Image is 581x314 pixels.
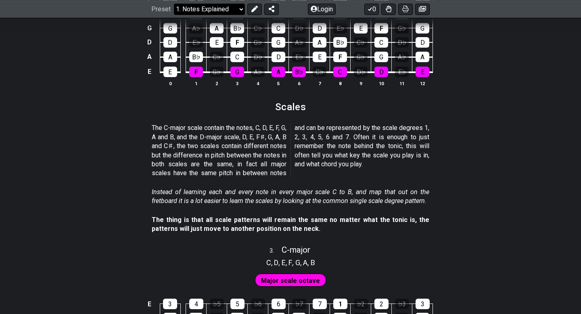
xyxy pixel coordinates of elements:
[351,79,371,88] th: 9
[278,257,282,268] span: ,
[292,52,306,62] div: E♭
[374,299,389,309] div: 2
[251,299,265,309] div: ♭6
[398,3,413,15] button: Print
[333,52,347,62] div: F
[186,79,207,88] th: 1
[163,52,177,62] div: A
[163,67,177,77] div: E
[395,67,409,77] div: E♭
[230,299,245,309] div: 5
[354,23,368,33] div: E
[274,257,278,268] span: D
[282,257,286,268] span: E
[289,79,309,88] th: 6
[210,52,224,62] div: C♭
[354,37,368,48] div: C♭
[266,257,271,268] span: C
[303,257,307,268] span: A
[354,52,368,62] div: G♭
[292,257,295,268] span: ,
[374,52,388,62] div: G
[354,67,368,77] div: D♭
[270,247,282,255] span: 3 .
[230,23,244,33] div: B♭
[395,37,409,48] div: D♭
[189,299,203,309] div: 4
[308,3,336,15] button: Login
[251,67,265,77] div: A♭
[395,23,409,33] div: G♭
[416,299,430,309] div: 3
[272,52,285,62] div: D
[268,79,289,88] th: 5
[230,67,244,77] div: G
[364,3,379,15] button: 0
[189,37,203,48] div: E♭
[189,52,203,62] div: B♭
[288,257,292,268] span: F
[395,299,409,309] div: ♭3
[251,52,265,62] div: D♭
[292,299,306,309] div: ♭7
[392,79,412,88] th: 11
[307,257,311,268] span: ,
[371,79,392,88] th: 10
[416,67,429,77] div: E
[251,23,265,33] div: C♭
[275,103,306,111] h2: Scales
[163,23,177,33] div: G
[151,5,171,13] span: Preset
[313,37,326,48] div: A
[145,64,155,80] td: E
[395,52,409,62] div: A♭
[145,297,155,311] td: E
[272,299,286,309] div: 6
[271,257,274,268] span: ,
[309,79,330,88] th: 7
[174,3,245,15] select: Preset
[416,23,429,33] div: G
[227,79,248,88] th: 3
[163,37,177,48] div: D
[381,3,396,15] button: Toggle Dexterity for all fretkits
[210,23,224,33] div: A
[415,3,430,15] button: Create image
[333,37,347,48] div: B♭
[261,275,320,287] span: First enable full edit mode to edit
[189,67,203,77] div: F
[207,79,227,88] th: 2
[292,23,306,33] div: D♭
[251,37,265,48] div: G♭
[333,299,347,309] div: 1
[374,37,388,48] div: C
[313,67,326,77] div: C♭
[264,3,279,15] button: Share Preset
[272,23,285,33] div: C
[152,188,429,205] em: Instead of learning each and every note in every major scale C to B, and map that out on the fret...
[145,21,155,35] td: G
[374,67,388,77] div: D
[272,37,285,48] div: G
[313,23,326,33] div: D
[330,79,351,88] th: 8
[416,52,429,62] div: A
[152,124,429,178] p: The C-major scale contain the notes, C, D, E, F, G, A and B, and the D-major scale, D, E, F♯, G, ...
[354,299,368,309] div: ♭2
[313,52,326,62] div: E
[292,67,306,77] div: B♭
[333,23,347,33] div: E♭
[313,299,327,309] div: 7
[272,67,285,77] div: A
[282,245,310,255] span: C - major
[230,37,244,48] div: F
[163,299,177,309] div: 3
[286,257,289,268] span: ,
[412,79,433,88] th: 12
[311,257,315,268] span: B
[374,23,388,33] div: F
[145,35,155,50] td: D
[248,79,268,88] th: 4
[152,216,429,232] strong: The thing is that all scale patterns will remain the same no matter what the tonic is, the patter...
[295,257,300,268] span: G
